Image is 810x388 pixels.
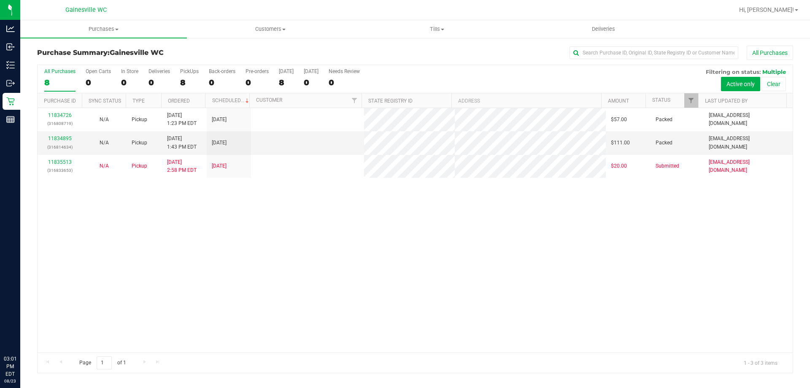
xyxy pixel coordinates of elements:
[256,97,282,103] a: Customer
[121,68,138,74] div: In Store
[20,20,187,38] a: Purchases
[304,78,319,87] div: 0
[168,98,190,104] a: Ordered
[37,49,289,57] h3: Purchase Summary:
[167,135,197,151] span: [DATE] 1:43 PM EDT
[43,143,77,151] p: (316814634)
[348,93,362,108] a: Filter
[48,136,72,141] a: 11834895
[187,25,353,33] span: Customers
[739,6,794,13] span: Hi, [PERSON_NAME]!
[100,116,109,124] button: N/A
[43,119,77,128] p: (316808719)
[4,378,16,384] p: 08/23
[89,98,121,104] a: Sync Status
[246,78,269,87] div: 0
[86,78,111,87] div: 0
[368,98,413,104] a: State Registry ID
[132,98,145,104] a: Type
[44,68,76,74] div: All Purchases
[100,163,109,169] span: Not Applicable
[304,68,319,74] div: [DATE]
[100,140,109,146] span: Not Applicable
[48,112,72,118] a: 11834726
[611,116,627,124] span: $57.00
[212,98,251,103] a: Scheduled
[611,162,627,170] span: $20.00
[132,162,147,170] span: Pickup
[167,158,197,174] span: [DATE] 2:58 PM EDT
[43,166,77,174] p: (316833653)
[167,111,197,128] span: [DATE] 1:23 PM EDT
[25,319,35,329] iframe: Resource center unread badge
[6,115,15,124] inline-svg: Reports
[209,68,235,74] div: Back-orders
[652,97,670,103] a: Status
[329,78,360,87] div: 0
[6,61,15,69] inline-svg: Inventory
[20,25,187,33] span: Purchases
[6,43,15,51] inline-svg: Inbound
[721,77,760,91] button: Active only
[279,68,294,74] div: [DATE]
[44,98,76,104] a: Purchase ID
[611,139,630,147] span: $111.00
[570,46,738,59] input: Search Purchase ID, Original ID, State Registry ID or Customer Name...
[684,93,698,108] a: Filter
[4,355,16,378] p: 03:01 PM EDT
[121,78,138,87] div: 0
[354,20,520,38] a: Tills
[705,98,748,104] a: Last Updated By
[132,139,147,147] span: Pickup
[761,77,786,91] button: Clear
[212,116,227,124] span: [DATE]
[246,68,269,74] div: Pre-orders
[656,162,679,170] span: Submitted
[209,78,235,87] div: 0
[747,46,793,60] button: All Purchases
[100,117,109,122] span: Not Applicable
[132,116,147,124] span: Pickup
[737,356,784,369] span: 1 - 3 of 3 items
[110,49,164,57] span: Gainesville WC
[762,68,786,75] span: Multiple
[279,78,294,87] div: 8
[97,356,112,369] input: 1
[451,93,601,108] th: Address
[100,162,109,170] button: N/A
[656,139,672,147] span: Packed
[48,159,72,165] a: 11835513
[212,162,227,170] span: [DATE]
[608,98,629,104] a: Amount
[180,68,199,74] div: PickUps
[187,20,354,38] a: Customers
[709,111,788,128] span: [EMAIL_ADDRESS][DOMAIN_NAME]
[148,68,170,74] div: Deliveries
[212,139,227,147] span: [DATE]
[86,68,111,74] div: Open Carts
[6,97,15,106] inline-svg: Retail
[6,79,15,87] inline-svg: Outbound
[709,135,788,151] span: [EMAIL_ADDRESS][DOMAIN_NAME]
[44,78,76,87] div: 8
[580,25,626,33] span: Deliveries
[8,320,34,346] iframe: Resource center
[520,20,687,38] a: Deliveries
[656,116,672,124] span: Packed
[180,78,199,87] div: 8
[148,78,170,87] div: 0
[6,24,15,33] inline-svg: Analytics
[709,158,788,174] span: [EMAIL_ADDRESS][DOMAIN_NAME]
[706,68,761,75] span: Filtering on status:
[329,68,360,74] div: Needs Review
[100,139,109,147] button: N/A
[354,25,520,33] span: Tills
[72,356,133,369] span: Page of 1
[65,6,107,14] span: Gainesville WC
